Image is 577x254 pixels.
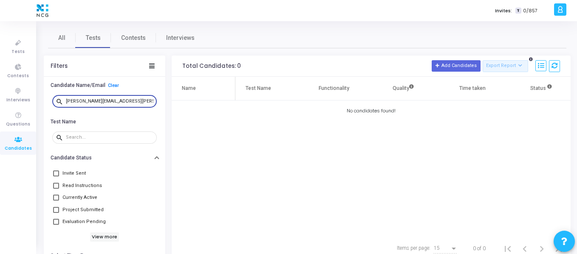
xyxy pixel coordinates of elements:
button: Candidate Name/EmailClear [44,79,165,92]
div: No candidates found! [172,107,571,114]
div: Time taken [459,84,486,93]
span: Contests [7,73,29,80]
span: Invite Sent [62,168,86,179]
div: Items per page: [397,244,430,252]
span: Tests [86,33,101,42]
button: Add Candidates [432,60,480,71]
div: 0 of 0 [473,245,486,252]
span: All [58,33,65,42]
span: 15 [434,245,440,251]
mat-icon: search [56,98,66,105]
th: Functionality [299,77,368,100]
img: logo [34,2,51,19]
div: Name [182,84,196,93]
h6: Candidate Status [51,155,92,161]
span: Interviews [6,97,30,104]
span: T [515,8,521,14]
span: 0/857 [523,7,537,14]
span: Evaluation Pending [62,217,106,227]
input: Search... [66,99,153,104]
span: Candidates [5,145,32,152]
span: Tests [11,48,25,56]
button: Export Report [483,60,528,72]
span: Read Instructions [62,181,102,191]
span: Questions [6,121,30,128]
button: Test Name [44,115,165,128]
span: Interviews [166,33,195,42]
mat-select: Items per page: [434,246,458,251]
th: Test Name [235,77,299,100]
mat-icon: search [56,134,66,141]
div: Total Candidates: 0 [182,63,241,70]
a: Clear [108,83,119,88]
button: Candidate Status [44,151,165,165]
th: Status [507,77,576,100]
label: Invites: [495,7,512,14]
h6: Test Name [51,119,76,125]
h6: View more [90,232,119,242]
div: Filters [51,63,68,70]
th: Quality [368,77,438,100]
span: Currently Active [62,193,97,203]
input: Search... [66,135,153,140]
span: Project Submitted [62,205,104,215]
span: Contests [121,33,146,42]
h6: Candidate Name/Email [51,82,105,89]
